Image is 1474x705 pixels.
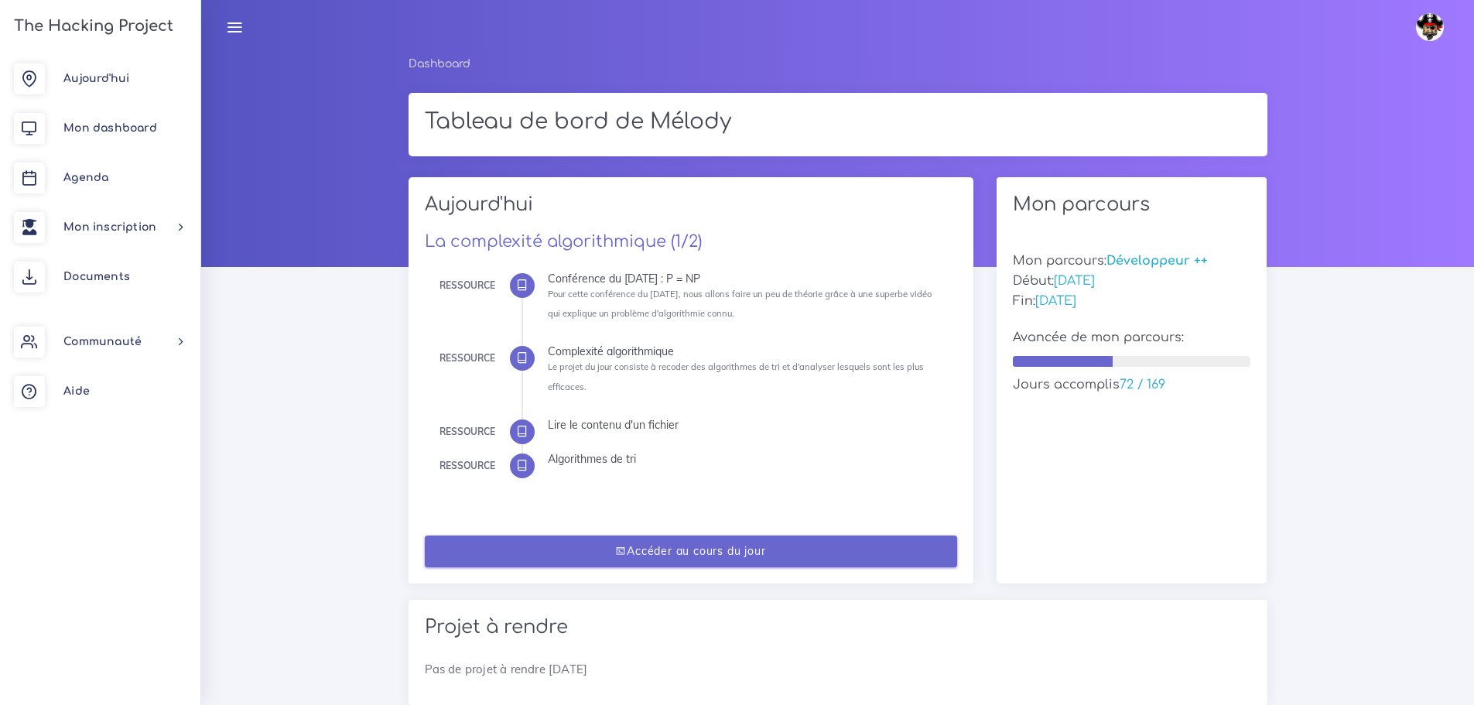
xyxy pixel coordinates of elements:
[425,193,957,227] h2: Aujourd'hui
[1013,294,1251,309] h5: Fin:
[548,361,924,392] small: Le projet du jour consiste à recoder des algorithmes de tri et d'analyser lesquels sont les plus ...
[548,273,946,284] div: Conférence du [DATE] : P = NP
[1035,294,1076,308] span: [DATE]
[1013,378,1251,392] h5: Jours accomplis
[1054,274,1095,288] span: [DATE]
[548,289,932,319] small: Pour cette conférence du [DATE], nous allons faire un peu de théorie grâce à une superbe vidéo qu...
[439,350,495,367] div: Ressource
[63,221,156,233] span: Mon inscription
[425,536,957,567] a: Accéder au cours du jour
[1120,378,1165,392] span: 72 / 169
[439,457,495,474] div: Ressource
[1416,13,1444,41] img: avatar
[1013,254,1251,269] h5: Mon parcours:
[63,172,108,183] span: Agenda
[439,423,495,440] div: Ressource
[63,271,130,282] span: Documents
[548,419,946,430] div: Lire le contenu d'un fichier
[63,336,142,347] span: Communauté
[425,660,1251,679] p: Pas de projet à rendre [DATE]
[1106,254,1208,268] span: Développeur ++
[1013,193,1251,216] h2: Mon parcours
[63,122,157,134] span: Mon dashboard
[548,453,946,464] div: Algorithmes de tri
[9,18,173,35] h3: The Hacking Project
[1013,330,1251,345] h5: Avancée de mon parcours:
[425,232,702,251] a: La complexité algorithmique (1/2)
[1013,274,1251,289] h5: Début:
[63,73,129,84] span: Aujourd'hui
[439,277,495,294] div: Ressource
[425,616,1251,638] h2: Projet à rendre
[548,346,946,357] div: Complexité algorithmique
[409,58,470,70] a: Dashboard
[425,109,1251,135] h1: Tableau de bord de Mélody
[63,385,90,397] span: Aide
